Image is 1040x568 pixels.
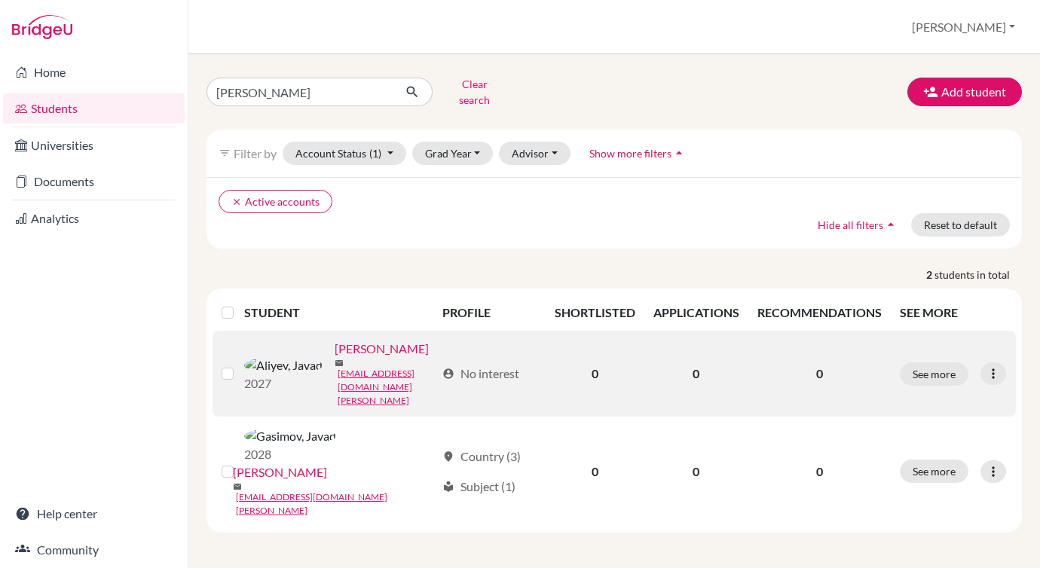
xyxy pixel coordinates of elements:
a: Community [3,535,185,565]
button: [PERSON_NAME] [905,13,1022,41]
button: Hide all filtersarrow_drop_up [805,213,911,237]
span: account_circle [442,368,454,380]
button: Show more filtersarrow_drop_up [577,142,699,165]
p: 2027 [244,374,323,392]
th: APPLICATIONS [644,295,748,331]
button: Grad Year [412,142,494,165]
i: filter_list [219,147,231,159]
span: Hide all filters [818,218,883,231]
img: Aliyev, Javad [244,356,323,374]
button: See more [900,362,968,386]
a: [EMAIL_ADDRESS][DOMAIN_NAME][PERSON_NAME] [338,367,436,408]
a: Universities [3,130,185,160]
a: Home [3,57,185,87]
i: arrow_drop_up [883,217,898,232]
th: RECOMMENDATIONS [748,295,891,331]
a: Analytics [3,203,185,234]
span: mail [233,482,242,491]
th: PROFILE [433,295,545,331]
i: clear [231,197,242,207]
th: SHORTLISTED [546,295,644,331]
button: Reset to default [911,213,1010,237]
p: 0 [757,365,882,383]
p: 0 [757,463,882,481]
i: arrow_drop_up [671,145,687,160]
button: clearActive accounts [219,190,332,213]
th: SEE MORE [891,295,1016,331]
a: [PERSON_NAME] [233,463,327,481]
button: Clear search [433,72,516,111]
strong: 2 [926,267,934,282]
a: [PERSON_NAME] [335,340,429,358]
span: mail [335,359,344,368]
button: See more [900,460,968,483]
a: Help center [3,499,185,529]
div: Subject (1) [442,478,515,496]
span: location_on [442,450,454,463]
th: STUDENT [244,295,434,331]
span: local_library [442,481,454,493]
button: Advisor [499,142,570,165]
img: Bridge-U [12,15,72,39]
p: 2028 [244,445,336,463]
div: No interest [442,365,519,383]
button: Add student [907,78,1022,106]
input: Find student by name... [206,78,393,106]
button: Account Status(1) [283,142,406,165]
span: Filter by [234,146,277,160]
span: students in total [934,267,1022,282]
a: [EMAIL_ADDRESS][DOMAIN_NAME][PERSON_NAME] [236,490,436,518]
td: 0 [644,331,748,417]
a: Students [3,93,185,124]
td: 0 [644,417,748,527]
img: Gasimov, Javad [244,427,336,445]
a: Documents [3,166,185,197]
span: (1) [369,147,381,160]
div: Country (3) [442,447,521,466]
span: Show more filters [589,147,671,160]
td: 0 [546,417,644,527]
td: 0 [546,331,644,417]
